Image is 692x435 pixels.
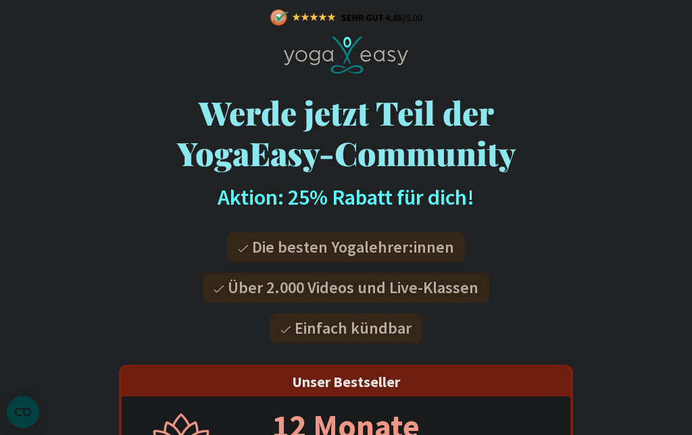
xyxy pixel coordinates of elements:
span: Unser Bestseller [292,372,400,391]
span: Die besten Yogalehrer:innen [252,236,454,257]
h1: Werde jetzt Teil der YogaEasy-Community [119,92,573,173]
span: Über 2.000 Videos und Live-Klassen [228,277,478,298]
span: Einfach kündbar [295,317,412,338]
button: CMP-Widget öffnen [7,396,39,428]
